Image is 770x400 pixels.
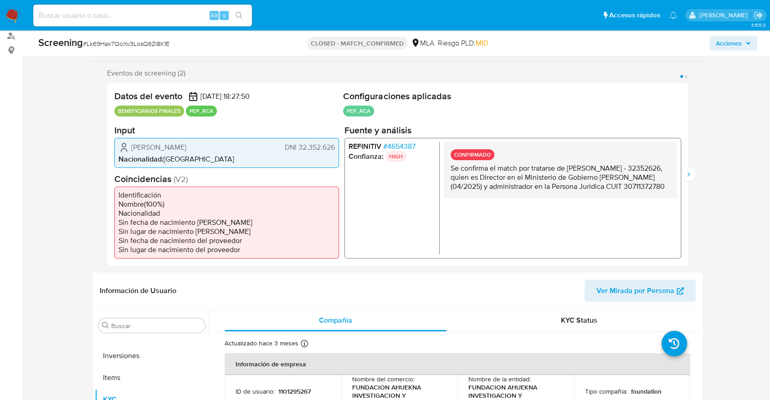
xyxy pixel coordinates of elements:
[609,10,660,20] span: Accesos rápidos
[411,38,434,48] div: MLA
[95,345,209,367] button: Inversiones
[230,9,248,22] button: search-icon
[631,387,662,395] p: foundation
[561,315,597,325] span: KYC Status
[236,387,275,395] p: ID de usuario :
[585,387,627,395] p: Tipo compañía :
[596,280,674,302] span: Ver Mirada por Persona
[307,37,407,50] p: CLOSED - MATCH_CONFIRMED
[709,36,757,51] button: Acciones
[102,322,109,329] button: Buscar
[352,375,415,383] p: Nombre del comercio :
[716,36,742,51] span: Acciones
[225,339,298,348] p: Actualizado hace 3 meses
[750,21,765,29] span: 3.155.0
[95,367,209,389] button: Items
[100,286,176,295] h1: Información de Usuario
[223,11,226,20] span: s
[210,11,218,20] span: Alt
[225,353,690,375] th: Información de empresa
[754,10,763,20] a: Salir
[699,11,750,20] p: juan.tosini@mercadolibre.com
[438,38,488,48] span: Riesgo PLD:
[111,322,201,330] input: Buscar
[33,10,252,21] input: Buscar usuario o caso...
[278,387,311,395] p: 1101295267
[319,315,352,325] span: Compañía
[468,375,531,383] p: Nombre de la entidad :
[476,38,488,48] span: MID
[83,39,169,48] span: # Lk69Hax7QoXv3LosQ6Zl8K1E
[585,280,696,302] button: Ver Mirada por Persona
[669,11,677,19] a: Notificaciones
[38,35,83,50] b: Screening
